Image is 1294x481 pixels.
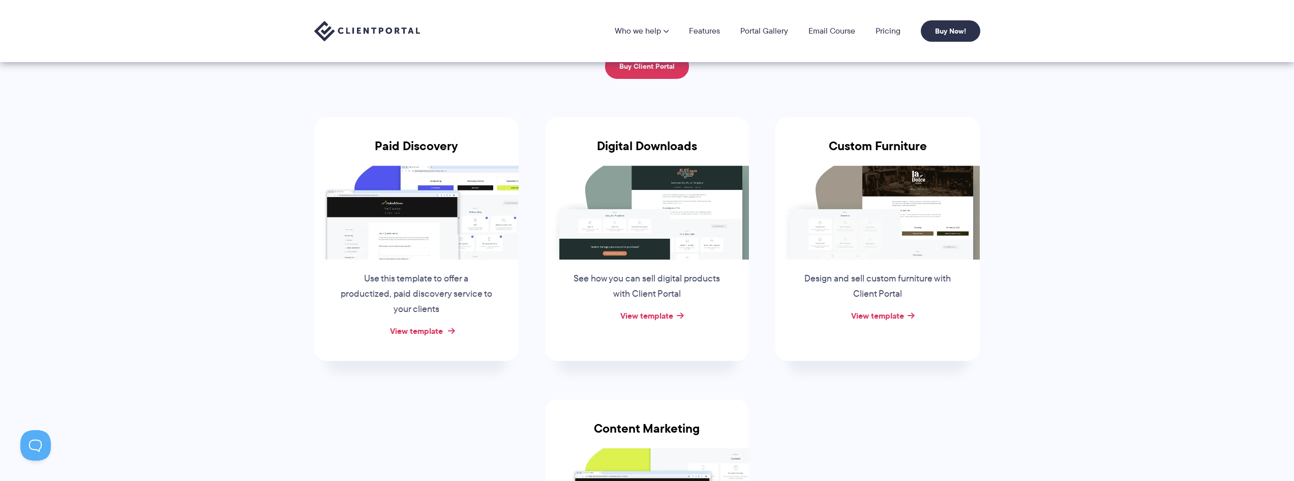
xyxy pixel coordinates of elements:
a: View template [851,309,904,322]
a: Buy Now! [921,20,980,42]
a: Portal Gallery [740,27,788,35]
a: Features [689,27,720,35]
a: Who we help [615,27,669,35]
p: Use this template to offer a productized, paid discovery service to your clients [339,271,494,317]
a: Buy Client Portal [605,53,689,79]
a: Pricing [876,27,900,35]
p: Design and sell custom furniture with Client Portal [800,271,955,302]
h3: Custom Furniture [775,139,980,165]
h3: Paid Discovery [314,139,519,165]
iframe: Toggle Customer Support [20,430,51,461]
a: Email Course [808,27,855,35]
h3: Digital Downloads [545,139,749,165]
h3: Content Marketing [545,421,749,448]
a: View template [620,309,673,322]
p: See how you can sell digital products with Client Portal [569,271,724,302]
a: View template [390,325,443,337]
